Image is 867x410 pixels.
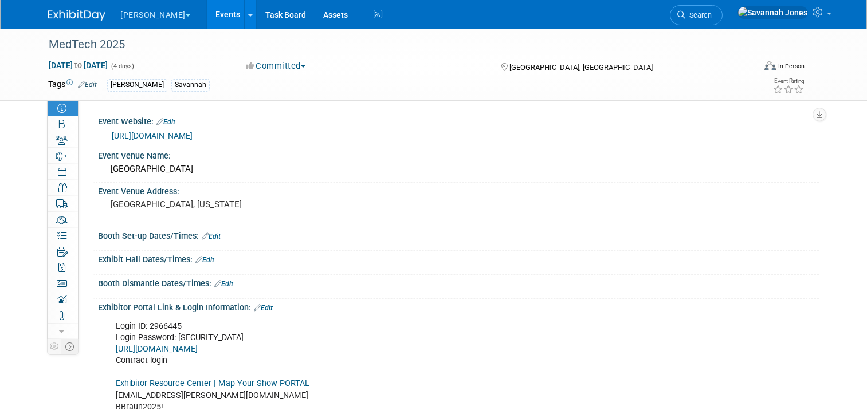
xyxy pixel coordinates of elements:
div: MedTech 2025 [45,34,740,55]
a: Exhibitor Resource Center | Map Your Show PORTAL [116,379,309,388]
div: Booth Dismantle Dates/Times: [98,275,819,290]
a: Edit [202,232,221,241]
span: [DATE] [DATE] [48,60,108,70]
div: In-Person [778,62,805,70]
span: (4 days) [110,62,134,70]
div: Event Format [693,60,805,77]
div: [PERSON_NAME] [107,79,167,91]
pre: [GEOGRAPHIC_DATA], [US_STATE] [111,199,386,210]
div: Booth Set-up Dates/Times: [98,227,819,242]
a: Search [670,5,723,25]
a: Edit [78,81,97,89]
td: Toggle Event Tabs [61,339,79,354]
div: Event Venue Name: [98,147,819,161]
button: Committed [242,60,310,72]
div: Exhibitor Portal Link & Login Information: [98,299,819,314]
img: Format-Inperson.png [764,61,776,70]
span: [GEOGRAPHIC_DATA], [GEOGRAPHIC_DATA] [509,63,653,72]
a: [URL][DOMAIN_NAME] [112,131,193,140]
div: Savannah [171,79,210,91]
div: Event Venue Address: [98,183,819,197]
td: Personalize Event Tab Strip [48,339,61,354]
a: Edit [156,118,175,126]
div: Event Website: [98,113,819,128]
div: [GEOGRAPHIC_DATA] [107,160,810,178]
div: Event Rating [773,78,804,84]
a: Edit [214,280,233,288]
td: Tags [48,78,97,92]
a: [URL][DOMAIN_NAME] [116,344,198,354]
a: Edit [254,304,273,312]
span: to [73,61,84,70]
div: Exhibit Hall Dates/Times: [98,251,819,266]
img: Savannah Jones [737,6,808,19]
a: Edit [195,256,214,264]
span: Search [685,11,712,19]
img: ExhibitDay [48,10,105,21]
